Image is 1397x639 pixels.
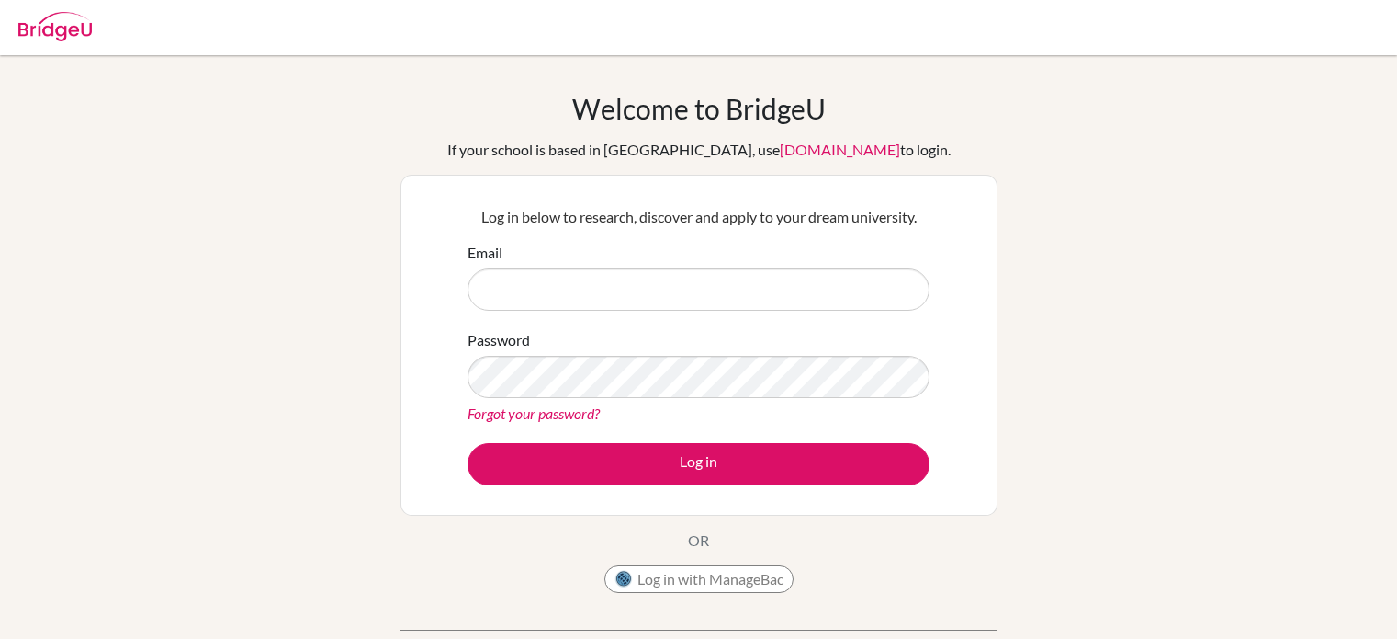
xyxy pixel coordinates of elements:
a: [DOMAIN_NAME] [780,141,900,158]
button: Log in with ManageBac [604,565,794,593]
h1: Welcome to BridgeU [572,92,826,125]
img: Bridge-U [18,12,92,41]
div: If your school is based in [GEOGRAPHIC_DATA], use to login. [447,139,951,161]
button: Log in [468,443,929,485]
a: Forgot your password? [468,405,600,422]
p: OR [688,530,709,552]
label: Password [468,329,530,351]
label: Email [468,242,502,264]
p: Log in below to research, discover and apply to your dream university. [468,206,929,228]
